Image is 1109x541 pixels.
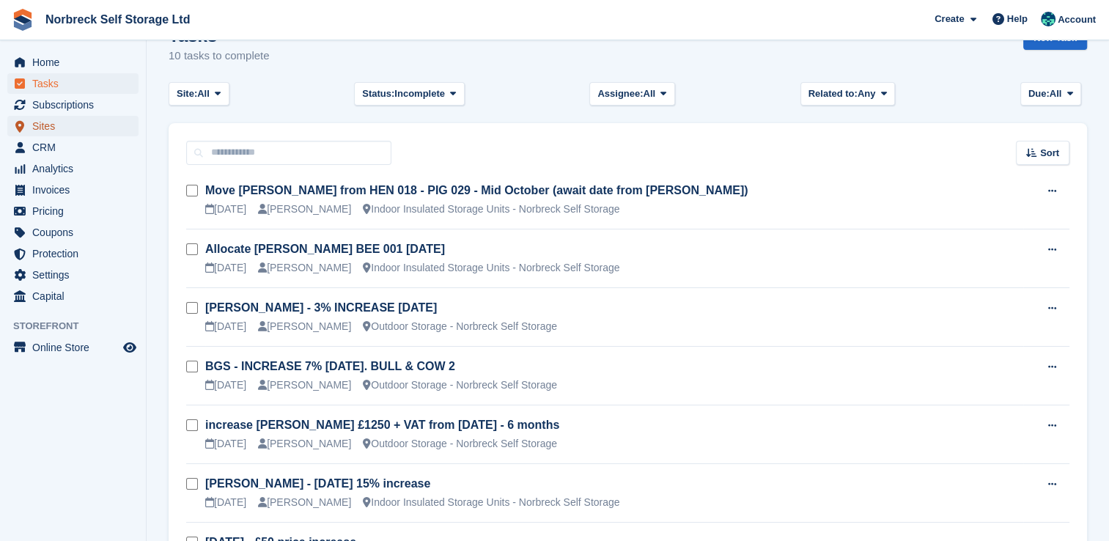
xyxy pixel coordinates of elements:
span: All [197,87,210,101]
a: menu [7,73,139,94]
div: [PERSON_NAME] [258,495,351,510]
span: Help [1007,12,1028,26]
span: All [1050,87,1062,101]
a: menu [7,265,139,285]
span: Assignee: [597,87,643,101]
a: menu [7,201,139,221]
div: [DATE] [205,319,246,334]
span: All [644,87,656,101]
button: Site: All [169,82,229,106]
a: menu [7,337,139,358]
a: Norbreck Self Storage Ltd [40,7,196,32]
div: [PERSON_NAME] [258,260,351,276]
span: Related to: [808,87,858,101]
span: Protection [32,243,120,264]
span: Status: [362,87,394,101]
a: menu [7,137,139,158]
button: Due: All [1020,82,1081,106]
span: Online Store [32,337,120,358]
span: CRM [32,137,120,158]
span: Settings [32,265,120,285]
img: Sally King [1041,12,1055,26]
div: [DATE] [205,495,246,510]
div: [PERSON_NAME] [258,436,351,452]
a: BGS - INCREASE 7% [DATE]. BULL & COW 2 [205,360,455,372]
span: Account [1058,12,1096,27]
div: [DATE] [205,260,246,276]
span: Site: [177,87,197,101]
span: Due: [1028,87,1050,101]
span: Invoices [32,180,120,200]
a: [PERSON_NAME] - [DATE] 15% increase [205,477,430,490]
a: menu [7,158,139,179]
div: Outdoor Storage - Norbreck Self Storage [363,378,557,393]
a: menu [7,116,139,136]
span: Sites [32,116,120,136]
a: menu [7,95,139,115]
div: Outdoor Storage - Norbreck Self Storage [363,436,557,452]
a: [PERSON_NAME] - 3% INCREASE [DATE] [205,301,437,314]
img: stora-icon-8386f47178a22dfd0bd8f6a31ec36ba5ce8667c1dd55bd0f319d3a0aa187defe.svg [12,9,34,31]
span: Coupons [32,222,120,243]
a: menu [7,286,139,306]
button: Assignee: All [589,82,675,106]
a: increase [PERSON_NAME] £1250 + VAT from [DATE] - 6 months [205,419,559,431]
p: 10 tasks to complete [169,48,270,65]
span: Capital [32,286,120,306]
button: Related to: Any [800,82,895,106]
div: [PERSON_NAME] [258,378,351,393]
div: [DATE] [205,378,246,393]
div: [PERSON_NAME] [258,202,351,217]
a: menu [7,180,139,200]
span: Sort [1040,146,1059,161]
a: Allocate [PERSON_NAME] BEE 001 [DATE] [205,243,445,255]
span: Pricing [32,201,120,221]
a: Preview store [121,339,139,356]
button: Status: Incomplete [354,82,464,106]
span: Incomplete [394,87,445,101]
div: Indoor Insulated Storage Units - Norbreck Self Storage [363,260,619,276]
div: Indoor Insulated Storage Units - Norbreck Self Storage [363,202,619,217]
div: [PERSON_NAME] [258,319,351,334]
a: Move [PERSON_NAME] from HEN 018 - PIG 029 - Mid October (await date from [PERSON_NAME]) [205,184,748,196]
a: menu [7,222,139,243]
a: menu [7,52,139,73]
div: [DATE] [205,202,246,217]
span: Any [858,87,876,101]
div: Outdoor Storage - Norbreck Self Storage [363,319,557,334]
span: Home [32,52,120,73]
div: Indoor Insulated Storage Units - Norbreck Self Storage [363,495,619,510]
span: Storefront [13,319,146,334]
span: Tasks [32,73,120,94]
a: menu [7,243,139,264]
span: Subscriptions [32,95,120,115]
span: Analytics [32,158,120,179]
span: Create [935,12,964,26]
div: [DATE] [205,436,246,452]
